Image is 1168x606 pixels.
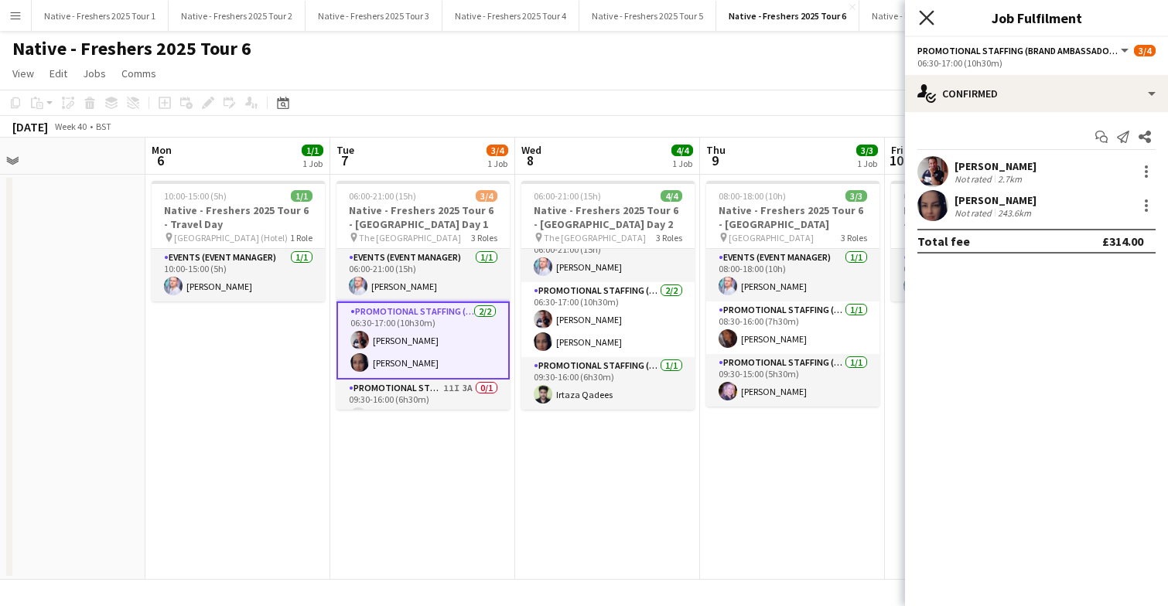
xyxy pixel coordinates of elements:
span: Comms [121,66,156,80]
span: [GEOGRAPHIC_DATA] [729,232,814,243]
div: £314.00 [1102,233,1143,249]
a: Edit [43,63,73,83]
div: Total fee [917,233,970,249]
app-job-card: 10:00-15:00 (5h)1/1Native - Freshers 2025 Tour 6 - Travel Day [GEOGRAPHIC_DATA] (Hotel)1 RoleEven... [152,181,325,301]
span: 3/3 [845,190,867,202]
a: View [6,63,40,83]
h3: Native - Freshers 2025 Tour 6 - [GEOGRAPHIC_DATA] [706,203,879,231]
h3: Job Fulfilment [905,8,1168,28]
a: Comms [115,63,162,83]
div: [PERSON_NAME] [955,193,1037,207]
h3: Native - Freshers 2025 Tour 6 - [GEOGRAPHIC_DATA] Day 1 [336,203,510,231]
span: 3/4 [487,145,508,156]
span: 3 Roles [841,232,867,243]
span: 6 [149,151,172,169]
button: Native - Freshers 2025 Tour 7 [859,1,996,31]
button: Native - Freshers 2025 Tour 1 [32,1,169,31]
span: 06:00-21:00 (15h) [349,190,416,202]
app-job-card: 08:00-18:00 (10h)3/3Native - Freshers 2025 Tour 6 - [GEOGRAPHIC_DATA] [GEOGRAPHIC_DATA]3 RolesEve... [706,181,879,407]
div: 2.7km [995,173,1025,185]
h3: Native - Freshers 2025 Tour 6 - Travel Day [152,203,325,231]
button: Native - Freshers 2025 Tour 4 [442,1,579,31]
app-card-role: Promotional Staffing (Brand Ambassadors)11I3A0/109:30-16:00 (6h30m) [336,380,510,432]
span: 3/3 [856,145,878,156]
span: 3/4 [476,190,497,202]
span: Promotional Staffing (Brand Ambassadors) [917,45,1118,56]
span: 9 [704,151,726,169]
span: Mon [152,143,172,157]
span: Edit [50,66,67,80]
span: 8 [519,151,541,169]
span: 10:00-15:00 (5h) [164,190,227,202]
app-card-role: Promotional Staffing (Brand Ambassadors)1/109:30-16:00 (6h30m)Irtaza Qadees [521,357,695,410]
app-card-role: Events (Event Manager)1/108:00-18:00 (10h)[PERSON_NAME] [891,249,1064,301]
span: 3/4 [1134,45,1156,56]
span: Thu [706,143,726,157]
div: 1 Job [857,158,877,169]
span: 4/4 [671,145,693,156]
div: 1 Job [302,158,323,169]
div: 06:30-17:00 (10h30m) [917,57,1156,69]
a: Jobs [77,63,112,83]
span: 06:00-21:00 (15h) [534,190,601,202]
h1: Native - Freshers 2025 Tour 6 [12,37,251,60]
span: [GEOGRAPHIC_DATA] (Hotel) [174,232,288,243]
span: 7 [334,151,354,169]
app-card-role: Events (Event Manager)1/108:00-18:00 (10h)[PERSON_NAME] [706,249,879,301]
app-card-role: Promotional Staffing (Brand Ambassadors)2/206:30-17:00 (10h30m)[PERSON_NAME][PERSON_NAME] [336,301,510,380]
div: Not rated [955,207,995,219]
h3: Native - Freshers 2025 Tour 6 - [GEOGRAPHIC_DATA] Day 2 [521,203,695,231]
span: 1/1 [291,190,312,202]
div: [PERSON_NAME] [955,159,1037,173]
span: The [GEOGRAPHIC_DATA] [544,232,646,243]
span: Jobs [83,66,106,80]
app-card-role: Promotional Staffing (Brand Ambassadors)1/109:30-15:00 (5h30m)[PERSON_NAME] [706,354,879,407]
span: 4/4 [661,190,682,202]
div: 1 Job [672,158,692,169]
span: 3 Roles [471,232,497,243]
button: Native - Freshers 2025 Tour 3 [306,1,442,31]
app-job-card: 06:00-21:00 (15h)3/4Native - Freshers 2025 Tour 6 - [GEOGRAPHIC_DATA] Day 1 The [GEOGRAPHIC_DATA]... [336,181,510,410]
div: [DATE] [12,119,48,134]
span: Week 40 [51,121,90,132]
span: View [12,66,34,80]
div: 1 Job [487,158,507,169]
span: 1/1 [302,145,323,156]
app-card-role: Promotional Staffing (Brand Ambassadors)2/206:30-17:00 (10h30m)[PERSON_NAME][PERSON_NAME] [521,282,695,357]
span: 08:00-18:00 (10h) [719,190,786,202]
app-card-role: Events (Event Manager)1/110:00-15:00 (5h)[PERSON_NAME] [152,249,325,301]
span: The [GEOGRAPHIC_DATA] [359,232,461,243]
div: BST [96,121,111,132]
span: 10 [889,151,903,169]
button: Native - Freshers 2025 Tour 6 [716,1,859,31]
span: 1 Role [290,232,312,243]
button: Native - Freshers 2025 Tour 2 [169,1,306,31]
app-card-role: Events (Event Manager)1/106:00-21:00 (15h)[PERSON_NAME] [336,249,510,301]
button: Promotional Staffing (Brand Ambassadors) [917,45,1131,56]
div: Confirmed [905,75,1168,112]
span: Tue [336,143,354,157]
span: Wed [521,143,541,157]
app-job-card: 08:00-18:00 (10h)1/1Native - Freshers 2025 Tour 6 - Van Return Day The Crowd Agency1 RoleEvents (... [891,181,1064,301]
span: 08:00-18:00 (10h) [903,190,971,202]
h3: Native - Freshers 2025 Tour 6 - Van Return Day [891,203,1064,231]
app-card-role: Events (Event Manager)1/106:00-21:00 (15h)[PERSON_NAME] [521,230,695,282]
span: 3 Roles [656,232,682,243]
app-job-card: 06:00-21:00 (15h)4/4Native - Freshers 2025 Tour 6 - [GEOGRAPHIC_DATA] Day 2 The [GEOGRAPHIC_DATA]... [521,181,695,410]
span: Fri [891,143,903,157]
div: Not rated [955,173,995,185]
app-card-role: Promotional Staffing (Brand Ambassadors)1/108:30-16:00 (7h30m)[PERSON_NAME] [706,301,879,354]
div: 243.6km [995,207,1034,219]
button: Native - Freshers 2025 Tour 5 [579,1,716,31]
